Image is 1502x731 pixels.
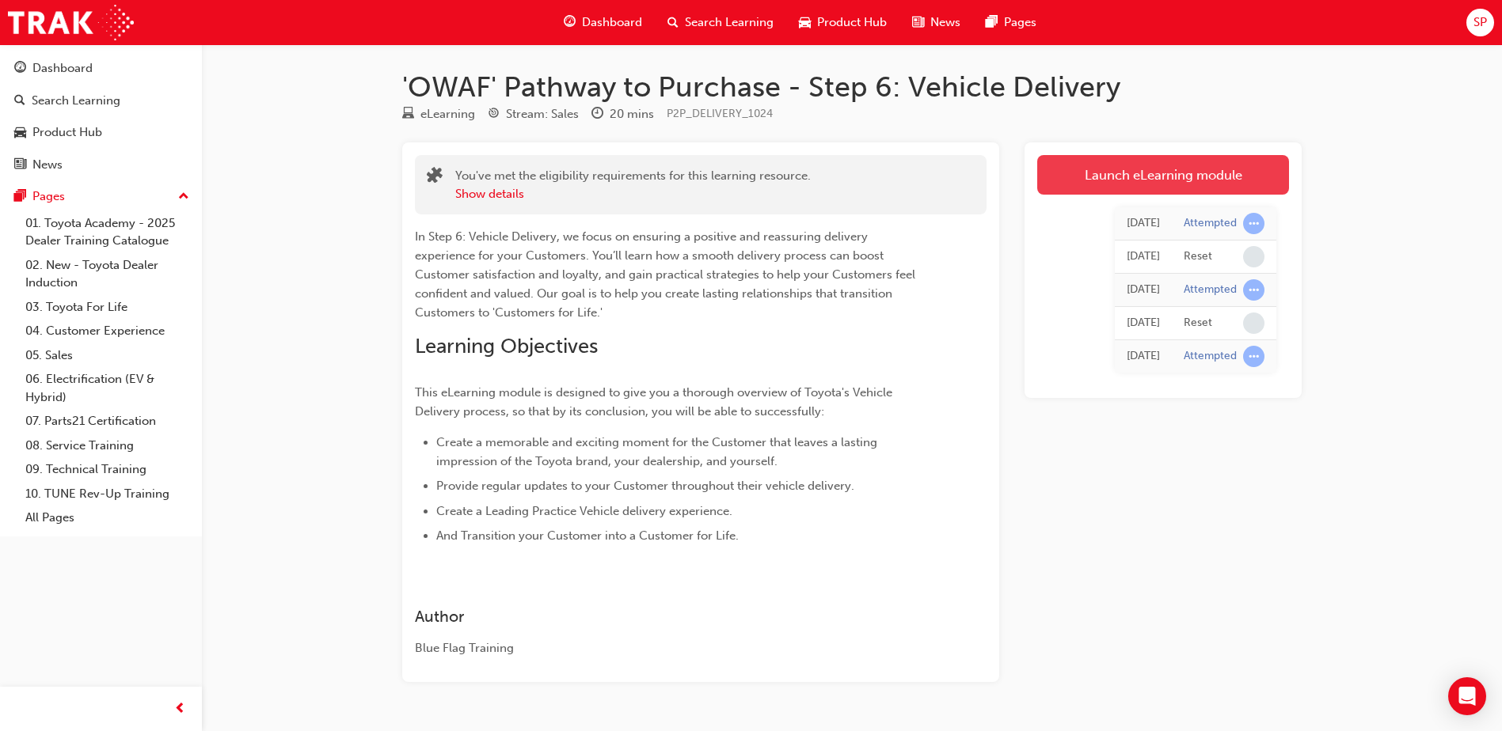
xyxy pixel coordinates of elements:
[415,229,918,320] span: In Step 6: Vehicle Delivery, we focus on ensuring a positive and reassuring delivery experience f...
[178,187,189,207] span: up-icon
[786,6,899,39] a: car-iconProduct Hub
[591,108,603,122] span: clock-icon
[8,5,134,40] img: Trak
[1184,216,1237,231] div: Attempted
[455,185,524,203] button: Show details
[14,190,26,204] span: pages-icon
[14,62,26,76] span: guage-icon
[19,319,196,343] a: 04. Customer Experience
[506,105,579,123] div: Stream: Sales
[610,105,654,123] div: 20 mins
[6,54,196,83] a: Dashboard
[1127,347,1160,365] div: Mon Sep 15 2025 14:22:35 GMT+1000 (Australian Eastern Standard Time)
[19,409,196,434] a: 07. Parts21 Certification
[1127,281,1160,299] div: Thu Sep 18 2025 13:21:33 GMT+1000 (Australian Eastern Standard Time)
[1243,312,1264,334] span: learningRecordVerb_NONE-icon
[19,434,196,458] a: 08. Service Training
[1127,214,1160,233] div: Tue Sep 23 2025 14:26:06 GMT+1000 (Australian Eastern Standard Time)
[1037,155,1289,195] a: Launch eLearning module
[6,182,196,211] button: Pages
[1127,248,1160,266] div: Tue Sep 23 2025 14:26:05 GMT+1000 (Australian Eastern Standard Time)
[436,435,880,468] span: Create a memorable and exciting moment for the Customer that leaves a lasting impression of the T...
[19,211,196,253] a: 01. Toyota Academy - 2025 Dealer Training Catalogue
[415,385,895,419] span: This eLearning module is designed to give you a thorough overview of Toyota's Vehicle Delivery pr...
[799,13,811,32] span: car-icon
[32,92,120,110] div: Search Learning
[667,107,773,120] span: Learning resource code
[19,506,196,530] a: All Pages
[1448,677,1486,715] div: Open Intercom Messenger
[19,343,196,368] a: 05. Sales
[427,169,443,187] span: puzzle-icon
[1243,279,1264,301] span: learningRecordVerb_ATTEMPT-icon
[564,13,576,32] span: guage-icon
[402,70,1302,104] h1: 'OWAF' Pathway to Purchase - Step 6: Vehicle Delivery
[685,13,774,32] span: Search Learning
[6,51,196,182] button: DashboardSearch LearningProduct HubNews
[899,6,973,39] a: news-iconNews
[6,150,196,180] a: News
[986,13,998,32] span: pages-icon
[551,6,655,39] a: guage-iconDashboard
[32,187,65,206] div: Pages
[1243,246,1264,267] span: learningRecordVerb_NONE-icon
[19,482,196,506] a: 10. TUNE Rev-Up Training
[6,86,196,116] a: Search Learning
[19,253,196,295] a: 02. New - Toyota Dealer Induction
[1127,314,1160,332] div: Thu Sep 18 2025 13:21:33 GMT+1000 (Australian Eastern Standard Time)
[19,367,196,409] a: 06. Electrification (EV & Hybrid)
[32,156,63,174] div: News
[14,126,26,140] span: car-icon
[1184,249,1212,264] div: Reset
[667,13,679,32] span: search-icon
[488,108,500,122] span: target-icon
[1004,13,1036,32] span: Pages
[6,118,196,147] a: Product Hub
[415,639,930,657] div: Blue Flag Training
[19,457,196,482] a: 09. Technical Training
[1184,316,1212,331] div: Reset
[1466,9,1494,36] button: SP
[174,699,186,719] span: prev-icon
[402,108,414,122] span: learningResourceType_ELEARNING-icon
[32,59,93,78] div: Dashboard
[817,13,887,32] span: Product Hub
[415,608,930,626] h3: Author
[436,528,739,543] span: And Transition your Customer into a Customer for Life.
[14,158,26,172] span: news-icon
[1184,282,1237,297] div: Attempted
[455,167,811,203] div: You've met the eligibility requirements for this learning resource.
[415,334,598,358] span: Learning Objectives
[1473,13,1487,32] span: SP
[582,13,642,32] span: Dashboard
[1243,346,1264,367] span: learningRecordVerb_ATTEMPT-icon
[1243,213,1264,234] span: learningRecordVerb_ATTEMPT-icon
[591,104,654,124] div: Duration
[420,105,475,123] div: eLearning
[488,104,579,124] div: Stream
[436,479,854,493] span: Provide regular updates to your Customer throughout their vehicle delivery.
[436,504,732,518] span: Create a Leading Practice Vehicle delivery experience.
[19,295,196,320] a: 03. Toyota For Life
[14,94,25,108] span: search-icon
[1184,349,1237,364] div: Attempted
[930,13,960,32] span: News
[655,6,786,39] a: search-iconSearch Learning
[973,6,1049,39] a: pages-iconPages
[32,123,102,142] div: Product Hub
[912,13,924,32] span: news-icon
[402,104,475,124] div: Type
